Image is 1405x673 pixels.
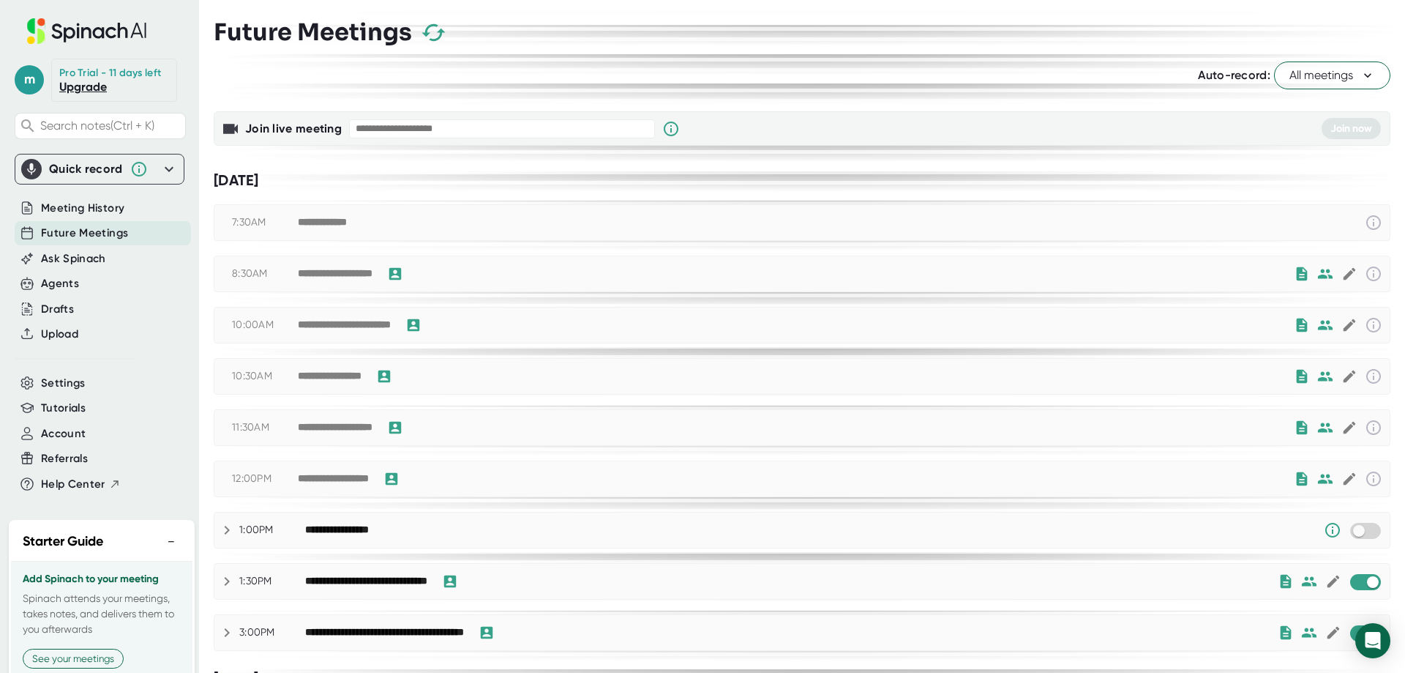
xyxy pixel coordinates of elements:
[21,155,178,184] div: Quick record
[1365,265,1382,283] svg: This event has already passed
[1330,122,1372,135] span: Join now
[41,225,128,242] button: Future Meetings
[239,626,305,639] div: 3:00PM
[214,18,412,46] h3: Future Meetings
[1365,470,1382,488] svg: This event has already passed
[1289,67,1375,84] span: All meetings
[232,472,298,486] div: 12:00PM
[41,476,121,493] button: Help Center
[239,575,305,588] div: 1:30PM
[41,326,78,343] button: Upload
[1365,316,1382,334] svg: This event has already passed
[1365,419,1382,436] svg: This event has already passed
[1324,521,1341,539] svg: Someone has manually disabled Spinach from this meeting.
[41,275,79,292] button: Agents
[1198,68,1270,82] span: Auto-record:
[59,67,161,80] div: Pro Trial - 11 days left
[1365,214,1382,231] svg: This event has already passed
[23,532,103,551] h2: Starter Guide
[232,421,298,434] div: 11:30AM
[239,524,305,537] div: 1:00PM
[41,200,124,217] button: Meeting History
[41,476,105,493] span: Help Center
[41,375,86,392] button: Settings
[23,649,124,669] button: See your meetings
[41,301,74,318] button: Drafts
[23,573,181,585] h3: Add Spinach to your meeting
[41,250,106,267] button: Ask Spinach
[23,591,181,637] p: Spinach attends your meetings, takes notes, and delivers them to you afterwards
[232,319,298,332] div: 10:00AM
[40,119,154,133] span: Search notes (Ctrl + K)
[232,267,298,280] div: 8:30AM
[162,531,181,552] button: −
[41,425,86,442] button: Account
[1365,368,1382,385] svg: This event has already passed
[245,122,342,135] b: Join live meeting
[232,370,298,383] div: 10:30AM
[41,450,88,467] button: Referrals
[41,400,86,417] button: Tutorials
[59,80,107,94] a: Upgrade
[1322,118,1381,139] button: Join now
[1274,62,1390,89] button: All meetings
[1355,623,1390,658] div: Open Intercom Messenger
[214,171,1390,190] div: [DATE]
[232,216,298,229] div: 7:30AM
[15,65,44,94] span: m
[49,162,123,176] div: Quick record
